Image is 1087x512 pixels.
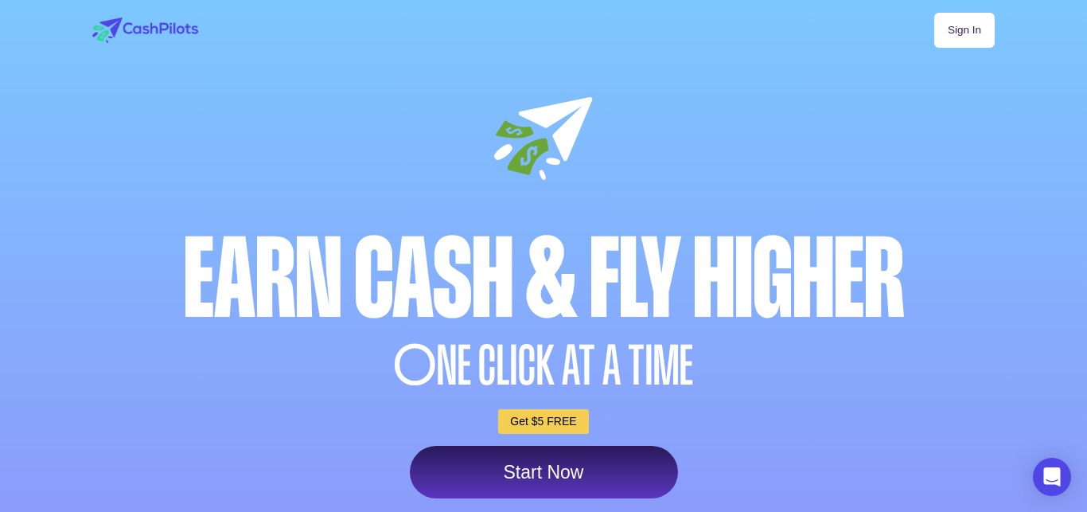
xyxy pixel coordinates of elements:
[394,338,437,393] span: O
[934,13,995,48] a: Sign In
[410,446,678,498] a: Start Now
[88,338,999,393] div: NE CLICK AT A TIME
[498,409,588,434] a: Get $5 FREE
[88,224,999,334] div: Earn Cash & Fly higher
[1033,458,1071,496] div: Open Intercom Messenger
[92,18,198,43] img: logo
